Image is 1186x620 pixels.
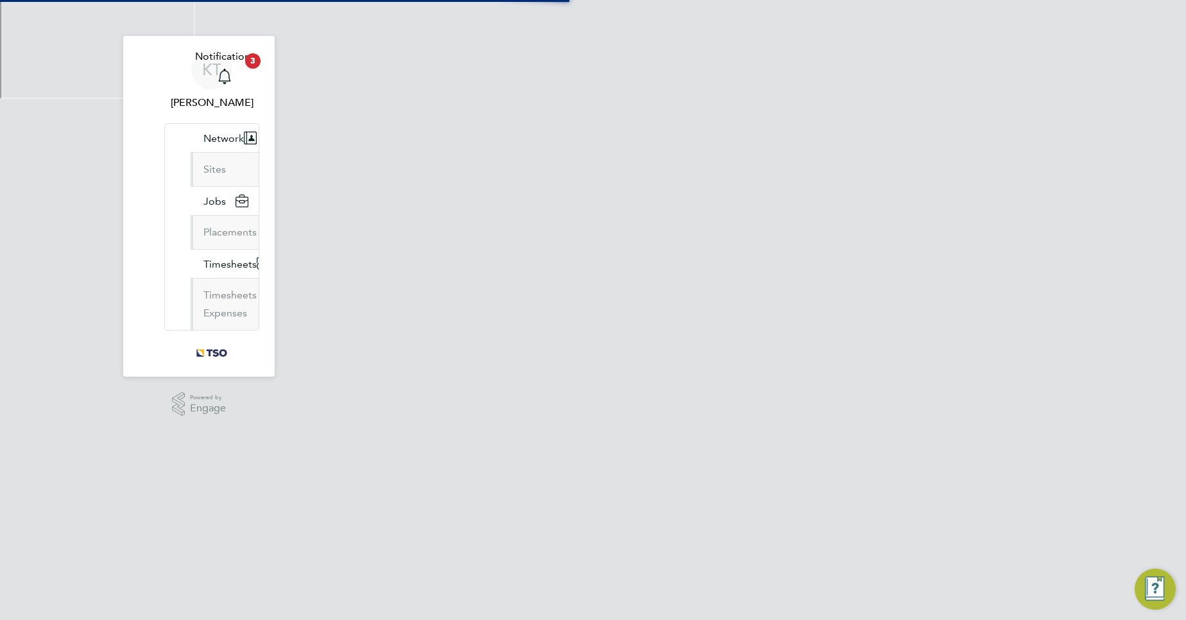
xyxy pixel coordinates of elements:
[123,36,275,377] nav: Main navigation
[191,124,267,152] button: Network
[195,49,255,90] a: Notifications3
[203,226,257,238] a: Placements
[195,49,255,64] span: Notifications
[190,392,226,403] span: Powered by
[191,187,259,215] button: Jobs
[172,392,227,417] a: Powered byEngage
[203,289,257,301] a: Timesheets
[164,95,259,110] span: Kim Tibble
[203,258,257,270] span: Timesheets
[191,250,280,278] button: Timesheets
[164,343,259,364] a: Go to home page
[190,403,226,414] span: Engage
[164,49,259,110] a: KT[PERSON_NAME]
[189,343,234,364] img: tso-uk-logo-retina.png
[203,163,226,175] a: Sites
[203,132,244,144] span: Network
[203,307,247,319] a: Expenses
[203,195,226,207] span: Jobs
[245,53,261,69] span: 3
[1135,569,1176,610] button: Engage Resource Center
